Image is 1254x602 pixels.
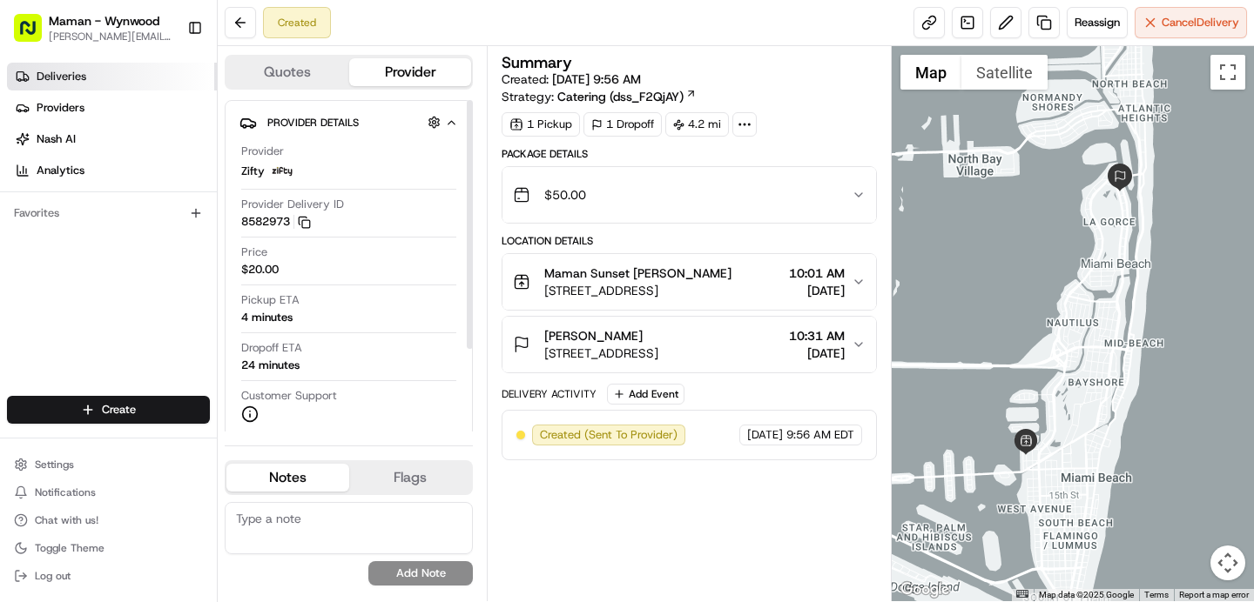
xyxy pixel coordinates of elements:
button: Toggle Theme [7,536,210,560]
span: Reassign [1075,15,1120,30]
span: [DATE] [789,344,845,362]
span: Deliveries [37,69,86,84]
img: 1736555255976-a54dd68f-1ca7-489b-9aae-adbdc363a1c4 [17,166,49,197]
span: [DATE] 9:56 AM [552,71,641,87]
a: Nash AI [7,125,217,153]
a: Open this area in Google Maps (opens a new window) [896,579,954,601]
span: Settings [35,458,74,472]
button: Chat with us! [7,508,210,532]
button: Maman Sunset [PERSON_NAME][STREET_ADDRESS]10:01 AM[DATE] [502,254,875,310]
button: Maman - Wynwood[PERSON_NAME][EMAIL_ADDRESS][DOMAIN_NAME] [7,7,180,49]
button: Map camera controls [1210,545,1245,580]
a: 💻API Documentation [140,382,287,413]
span: Created: [502,70,641,88]
button: Keyboard shortcuts [1016,590,1028,598]
span: Log out [35,569,71,583]
div: Location Details [502,234,876,248]
span: 10:01 AM [789,264,845,282]
span: [DATE] [789,282,845,299]
span: Maman - Wynwood [49,12,159,30]
div: 1 Dropoff [583,112,662,137]
span: Catering (dss_F2QjAY) [557,88,684,105]
button: Provider Details [239,108,458,137]
span: Maman Sunset [PERSON_NAME] [544,264,731,282]
div: 1 Pickup [502,112,580,137]
span: [DATE] [157,270,192,284]
img: 1724597045416-56b7ee45-8013-43a0-a6f9-03cb97ddad50 [37,166,68,197]
button: CancelDelivery [1135,7,1247,38]
button: $50.00 [502,167,875,223]
div: Favorites [7,199,210,227]
img: Klarizel Pensader [17,253,45,281]
div: Start new chat [78,166,286,184]
span: Providers [37,100,84,116]
button: Log out [7,564,210,588]
span: Dropoff ETA [241,340,302,356]
div: Package Details [502,147,876,161]
span: Pylon [173,431,211,445]
span: [DATE] [747,427,783,443]
span: Cancel Delivery [1162,15,1239,30]
button: Reassign [1067,7,1128,38]
span: [PERSON_NAME] [544,327,643,344]
button: See all [270,223,317,244]
button: Show street map [900,55,961,90]
p: Welcome 👋 [17,70,317,97]
button: Notes [226,464,349,492]
a: 📗Knowledge Base [10,382,140,413]
div: 4.2 mi [665,112,729,137]
button: Quotes [226,58,349,86]
span: Map data ©2025 Google [1039,590,1134,599]
span: $20.00 [241,262,279,278]
button: Settings [7,452,210,477]
span: API Documentation [165,389,280,406]
span: 10:31 AM [789,327,845,344]
button: [PERSON_NAME][STREET_ADDRESS]10:31 AM[DATE] [502,317,875,372]
span: Created (Sent To Provider) [540,427,678,443]
span: Nash AI [37,131,76,147]
button: Provider [349,58,472,86]
a: Powered byPylon [123,431,211,445]
span: [STREET_ADDRESS] [544,344,658,362]
a: Providers [7,94,217,122]
span: $50.00 [544,186,586,204]
button: Flags [349,464,472,492]
button: Show satellite imagery [961,55,1048,90]
span: Provider Delivery ID [241,197,344,212]
a: Report a map error [1179,590,1249,599]
div: Strategy: [502,88,697,105]
a: Terms [1144,590,1169,599]
span: Analytics [37,163,84,178]
button: [PERSON_NAME][EMAIL_ADDRESS][DOMAIN_NAME] [49,30,173,43]
span: 9:56 AM EDT [786,427,854,443]
span: Knowledge Base [35,389,133,406]
img: 1736555255976-a54dd68f-1ca7-489b-9aae-adbdc363a1c4 [35,271,49,284]
span: Pickup ETA [241,292,300,308]
span: Price [241,244,267,260]
span: Provider [241,144,284,159]
div: 24 minutes [241,358,300,373]
div: Delivery Activity [502,387,597,401]
button: Add Event [607,384,684,405]
span: Customer Support [241,388,337,404]
h3: Summary [502,55,572,70]
div: We're available if you need us! [78,184,239,197]
span: Klarizel Pensader [54,270,144,284]
span: Notifications [35,485,96,499]
div: 💻 [147,391,161,405]
a: Analytics [7,157,217,184]
img: Nash [17,17,52,52]
span: Toggle Theme [35,541,104,555]
span: Klarizel Pensader [54,317,144,331]
div: Past conversations [17,226,111,240]
img: zifty-logo-trans-sq.png [272,161,293,182]
img: 1736555255976-a54dd68f-1ca7-489b-9aae-adbdc363a1c4 [35,318,49,331]
button: Start new chat [296,171,317,192]
img: Google [896,579,954,601]
span: • [147,270,153,284]
button: 8582973 [241,214,311,230]
div: 📗 [17,391,31,405]
span: [DATE] [157,317,192,331]
input: Clear [45,112,287,130]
